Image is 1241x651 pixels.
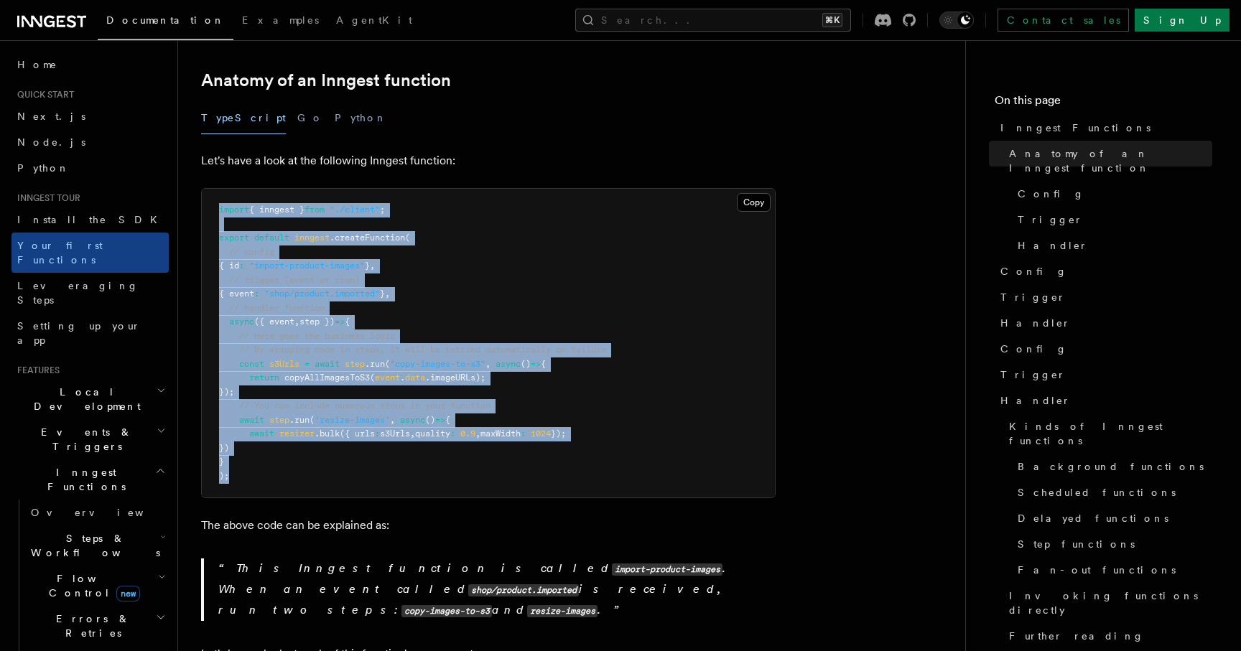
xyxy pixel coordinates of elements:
span: return [249,373,279,383]
span: ; [380,205,385,215]
span: => [531,359,541,369]
span: Documentation [106,14,225,26]
span: Kinds of Inngest functions [1009,419,1212,448]
span: } [380,289,385,299]
code: import-product-images [612,563,722,576]
span: }); [219,387,234,397]
span: AgentKit [336,14,412,26]
span: copyAllImagesToS3 [284,373,370,383]
a: Handler [1012,233,1212,258]
span: Install the SDK [17,214,166,225]
span: Features [11,365,60,376]
span: Anatomy of an Inngest function [1009,146,1212,175]
span: Overview [31,507,179,518]
span: Setting up your app [17,320,141,346]
span: Delayed functions [1018,511,1168,525]
span: => [435,415,445,425]
span: Inngest Functions [1000,121,1151,135]
span: from [305,205,325,215]
span: new [116,586,140,601]
span: ); [219,471,229,481]
span: = [305,359,310,369]
a: Trigger [995,362,1212,388]
span: Further reading [1009,629,1144,643]
span: s3Urls [269,359,299,369]
button: Flow Controlnew [25,566,169,606]
span: .run [289,415,310,425]
span: => [335,317,345,327]
span: Trigger [1018,212,1083,227]
a: Scheduled functions [1012,479,1212,505]
span: Config [1000,342,1067,356]
span: ({ urls [340,428,375,439]
span: await [239,415,264,425]
span: }); [551,428,566,439]
span: step [345,359,365,369]
span: Events & Triggers [11,425,157,454]
span: ( [385,359,390,369]
span: Errors & Retries [25,612,156,640]
code: shop/product.imported [468,584,579,596]
span: Leveraging Steps [17,280,139,306]
span: s3Urls [380,428,410,439]
a: Handler [995,388,1212,413]
span: () [425,415,435,425]
a: Step functions [1012,531,1212,557]
span: Flow Control [25,571,158,600]
a: Sign Up [1135,9,1230,32]
span: async [400,415,425,425]
a: Config [995,258,1212,284]
span: , [485,359,491,369]
a: Your first Functions [11,233,169,273]
span: Local Development [11,385,157,413]
span: "import-product-images" [249,261,365,271]
a: Invoking functions directly [1003,583,1212,623]
span: Handler [1000,393,1071,408]
span: Home [17,57,57,72]
span: data [405,373,425,383]
span: "./client" [330,205,380,215]
span: step [269,415,289,425]
kbd: ⌘K [822,13,842,27]
span: . [400,373,405,383]
span: }) [219,443,229,453]
span: { [541,359,546,369]
span: await [249,428,274,439]
span: 'resize-images' [315,415,390,425]
span: "copy-images-to-s3" [390,359,485,369]
span: : [254,289,259,299]
p: This Inngest function is called . When an event called is received, run two steps: and . [218,558,776,621]
a: Anatomy of an Inngest function [1003,141,1212,181]
a: Overview [25,500,169,525]
button: Steps & Workflows [25,525,169,566]
span: Handler [1018,238,1088,253]
span: const [239,359,264,369]
a: Config [1012,181,1212,207]
span: await [315,359,340,369]
a: Python [11,155,169,181]
span: Scheduled functions [1018,485,1176,500]
span: : [239,261,244,271]
a: Setting up your app [11,313,169,353]
span: Fan-out functions [1018,563,1176,577]
span: Config [1000,264,1067,278]
a: Handler [995,310,1212,336]
span: ({ event [254,317,294,327]
span: async [229,317,254,327]
span: default [254,233,289,243]
span: event [375,373,400,383]
a: Delayed functions [1012,505,1212,531]
span: Inngest Functions [11,465,155,494]
span: resizer [279,428,315,439]
a: Leveraging Steps [11,273,169,313]
span: : [375,428,380,439]
code: resize-images [527,605,598,617]
span: export [219,233,249,243]
span: ( [405,233,410,243]
code: copy-images-to-s3 [401,605,492,617]
span: { [345,317,350,327]
span: Next.js [17,111,85,122]
span: () [521,359,531,369]
h4: On this page [995,92,1212,115]
span: inngest [294,233,330,243]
